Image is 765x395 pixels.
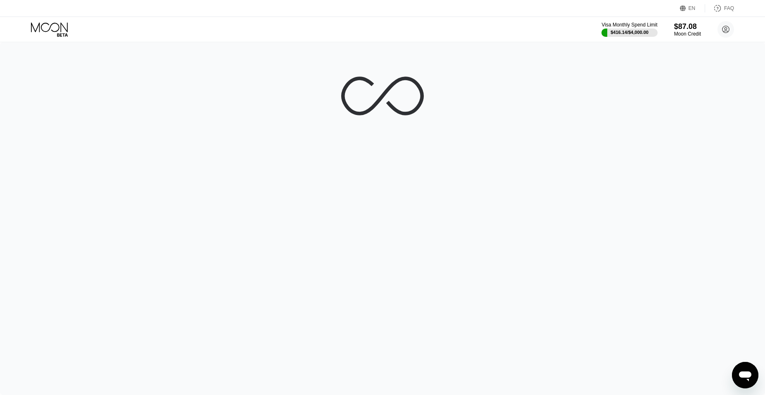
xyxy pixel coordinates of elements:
[674,22,701,31] div: $87.08
[724,5,734,11] div: FAQ
[689,5,696,11] div: EN
[674,22,701,37] div: $87.08Moon Credit
[674,31,701,37] div: Moon Credit
[601,22,657,37] div: Visa Monthly Spend Limit$416.14/$4,000.00
[705,4,734,12] div: FAQ
[680,4,705,12] div: EN
[732,362,758,388] iframe: Button to launch messaging window
[611,30,649,35] div: $416.14 / $4,000.00
[601,22,657,28] div: Visa Monthly Spend Limit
